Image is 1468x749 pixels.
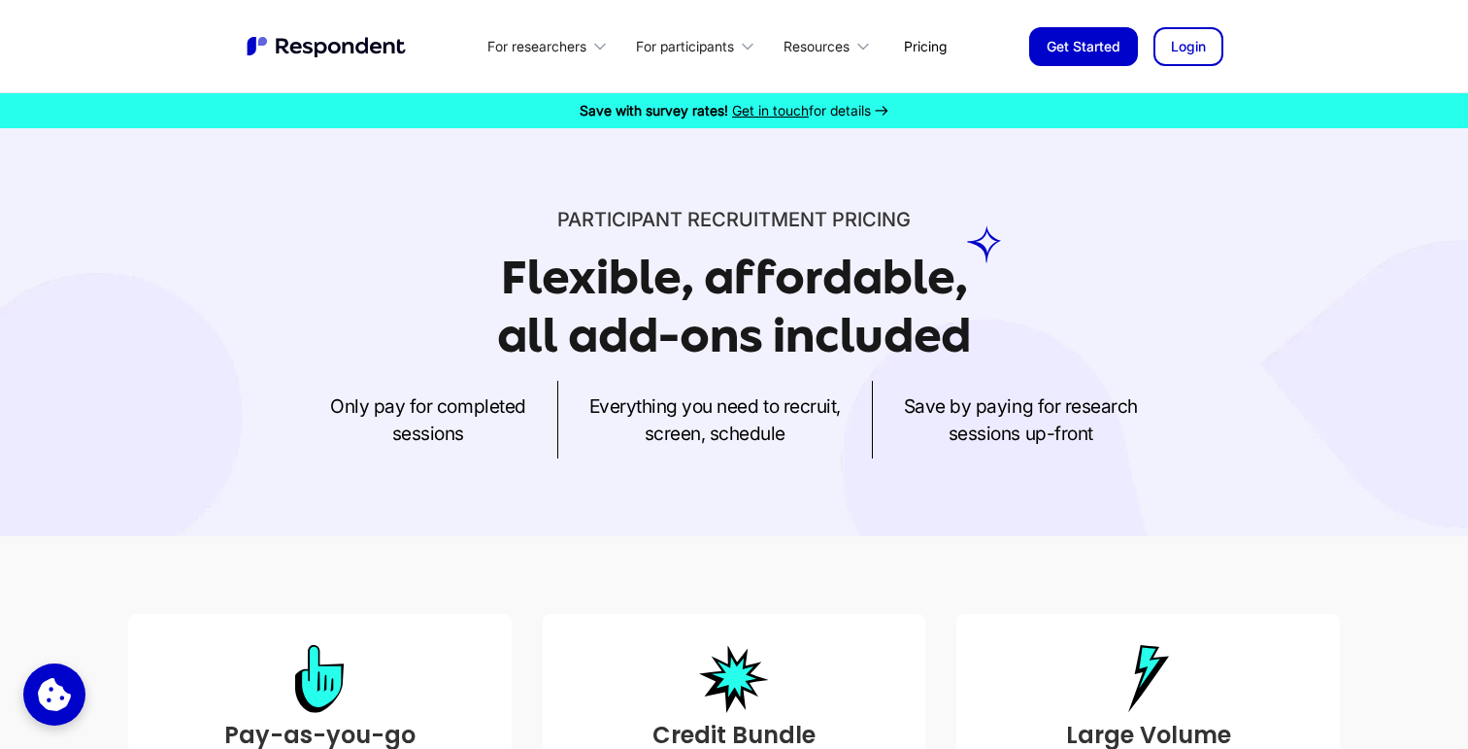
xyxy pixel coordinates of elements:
p: Only pay for completed sessions [330,392,525,447]
img: Untitled UI logotext [245,34,410,59]
span: Get in touch [732,102,809,119]
span: Participant recruitment [557,208,827,231]
span: PRICING [832,208,911,231]
div: Resources [784,37,850,56]
strong: Save with survey rates! [580,102,728,119]
h1: Flexible, affordable, all add-ons included [497,251,971,362]
a: home [245,34,410,59]
p: Save by paying for research sessions up-front [904,392,1138,447]
div: For participants [636,37,734,56]
a: Login [1153,27,1223,66]
div: for details [580,101,871,120]
a: Get Started [1029,27,1138,66]
a: Pricing [888,23,962,69]
div: For participants [625,23,773,69]
div: Resources [773,23,888,69]
div: For researchers [487,37,586,56]
p: Everything you need to recruit, screen, schedule [589,392,841,447]
div: For researchers [477,23,625,69]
